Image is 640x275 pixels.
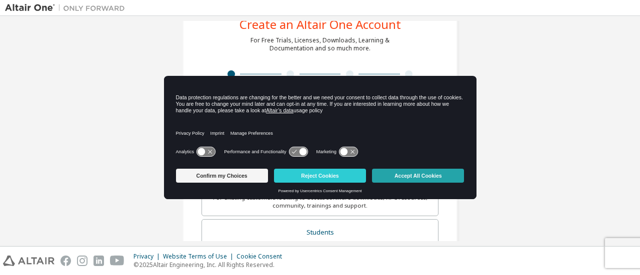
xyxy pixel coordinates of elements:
img: youtube.svg [110,256,124,266]
div: Privacy [133,253,163,261]
img: altair_logo.svg [3,256,54,266]
img: instagram.svg [77,256,87,266]
div: Website Terms of Use [163,253,236,261]
img: linkedin.svg [93,256,104,266]
div: For existing customers looking to access software downloads, HPC resources, community, trainings ... [208,194,432,210]
div: Create an Altair One Account [239,18,401,30]
img: Altair One [5,3,130,13]
div: Cookie Consent [236,253,288,261]
img: facebook.svg [60,256,71,266]
div: For currently enrolled students looking to access the free Altair Student Edition bundle and all ... [208,240,432,256]
div: For Free Trials, Licenses, Downloads, Learning & Documentation and so much more. [250,36,389,52]
p: © 2025 Altair Engineering, Inc. All Rights Reserved. [133,261,288,269]
div: Students [208,226,432,240]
